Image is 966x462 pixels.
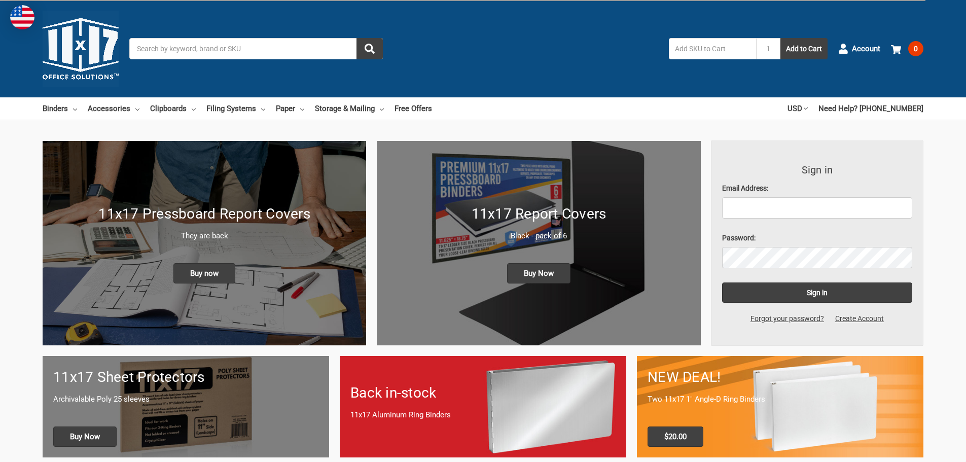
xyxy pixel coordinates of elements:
a: Accessories [88,97,139,120]
a: Filing Systems [206,97,265,120]
button: Add to Cart [780,38,828,59]
span: Buy now [173,263,235,283]
a: 11x17 sheet protectors 11x17 Sheet Protectors Archivalable Poly 25 sleeves Buy Now [43,356,329,457]
span: Account [852,43,880,55]
a: Forgot your password? [745,313,830,324]
a: Account [838,35,880,62]
span: $20.00 [648,427,703,447]
span: 0 [908,41,923,56]
p: Archivalable Poly 25 sleeves [53,394,318,405]
a: Back in-stock 11x17 Aluminum Ring Binders [340,356,626,457]
a: Create Account [830,313,889,324]
input: Sign in [722,282,913,303]
h1: NEW DEAL! [648,367,913,388]
a: Paper [276,97,304,120]
a: 0 [891,35,923,62]
span: Buy Now [507,263,570,283]
p: They are back [53,230,355,242]
h1: Back in-stock [350,382,616,404]
h1: 11x17 Sheet Protectors [53,367,318,388]
h1: 11x17 Pressboard Report Covers [53,203,355,225]
label: Password: [722,233,913,243]
input: Search by keyword, brand or SKU [129,38,383,59]
img: 11x17.com [43,11,119,87]
img: duty and tax information for United States [10,5,34,29]
a: Binders [43,97,77,120]
label: Email Address: [722,183,913,194]
input: Add SKU to Cart [669,38,756,59]
a: 11x17 Binder 2-pack only $20.00 NEW DEAL! Two 11x17 1" Angle-D Ring Binders $20.00 [637,356,923,457]
h3: Sign in [722,162,913,177]
p: Two 11x17 1" Angle-D Ring Binders [648,394,913,405]
a: Storage & Mailing [315,97,384,120]
span: Buy Now [53,427,117,447]
img: New 11x17 Pressboard Binders [43,141,366,345]
a: 11x17 Report Covers 11x17 Report Covers Black - pack of 6 Buy Now [377,141,700,345]
img: 11x17 Report Covers [377,141,700,345]
a: USD [788,97,808,120]
a: Clipboards [150,97,196,120]
p: 11x17 Aluminum Ring Binders [350,409,616,421]
h1: 11x17 Report Covers [387,203,690,225]
p: Black - pack of 6 [387,230,690,242]
a: New 11x17 Pressboard Binders 11x17 Pressboard Report Covers They are back Buy now [43,141,366,345]
a: Need Help? [PHONE_NUMBER] [818,97,923,120]
a: Free Offers [395,97,432,120]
